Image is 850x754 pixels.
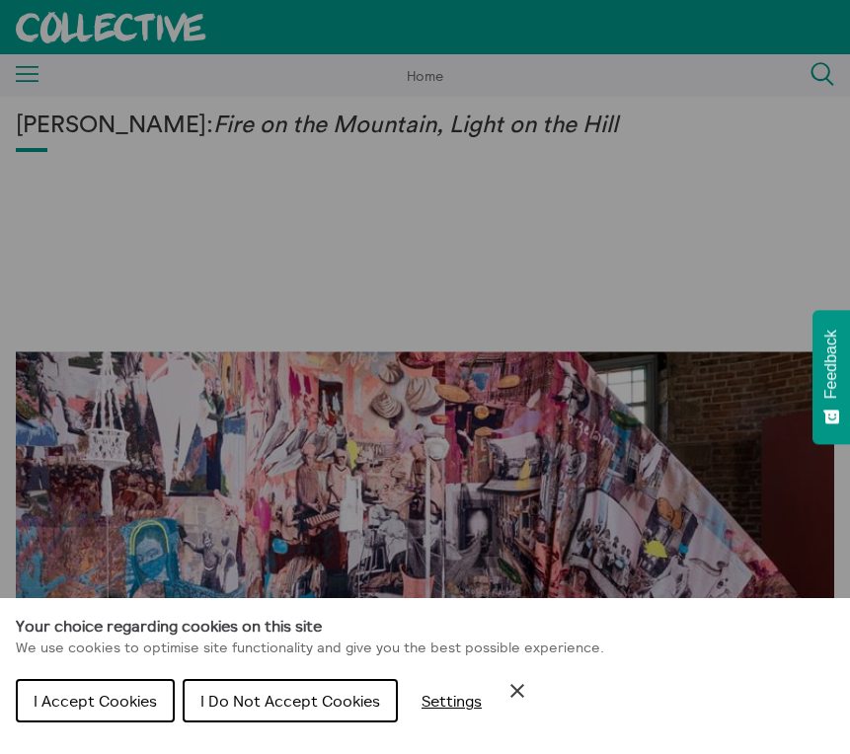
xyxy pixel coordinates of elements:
[200,691,380,711] span: I Do Not Accept Cookies
[812,310,850,444] button: Feedback - Show survey
[822,330,840,399] span: Feedback
[406,681,498,720] button: Settings
[16,679,175,722] button: I Accept Cookies
[16,614,834,638] h1: Your choice regarding cookies on this site
[505,679,529,703] button: Close Cookie Control
[16,638,834,659] p: We use cookies to optimise site functionality and give you the best possible experience.
[183,679,398,722] button: I Do Not Accept Cookies
[34,691,157,711] span: I Accept Cookies
[422,691,482,711] span: Settings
